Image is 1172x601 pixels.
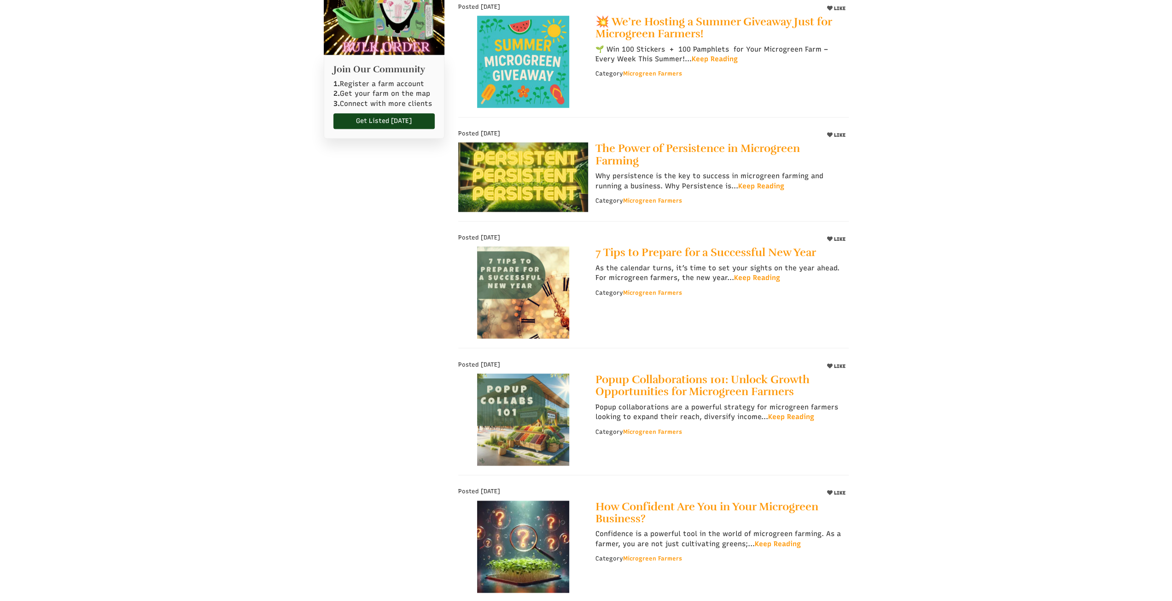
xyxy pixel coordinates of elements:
a: The Power of Persistence in Microgreen Farming [595,142,841,167]
button: LIKE [823,361,848,372]
a: How Confident Are You in Your Microgreen Business? [458,501,588,593]
a: Microgreen Farmers [623,70,682,77]
img: Popup Collaborations 101: Unlock Growth Opportunities for Microgreen Farmers [477,373,569,466]
b: 1. [333,80,340,88]
span: LIKE [832,132,845,138]
span: Posted [DATE] [458,488,500,495]
button: LIKE [823,129,848,141]
a: 💥 We’re Hosting a Summer Giveaway Just for Microgreen Farmers! [595,16,841,40]
a: Popup Collaborations 101: Unlock Growth Opportunities for Microgreen Farmers [595,373,841,398]
p: Popup collaborations are a powerful strategy for microgreen farmers looking to expand their reach... [595,403,841,422]
a: Keep Reading [738,181,784,191]
img: 7 Tips to Prepare for a Successful New Year [477,246,569,338]
p: 🌱 Win 100 Stickers + 100 Pamphlets for Your Microgreen Farm – Every Week This Summer!... [595,45,841,64]
a: Keep Reading [734,273,780,283]
div: Category [595,197,682,205]
a: 7 Tips to Prepare for a Successful New Year [595,246,841,258]
b: 3. [333,99,340,108]
a: Get Listed [DATE] [333,113,435,129]
button: LIKE [823,487,848,499]
span: LIKE [832,236,845,242]
p: As the calendar turns, it’s time to set your sights on the year ahead. For microgreen farmers, th... [595,263,841,283]
span: LIKE [832,490,845,496]
span: Posted [DATE] [458,3,500,10]
a: Popup Collaborations 101: Unlock Growth Opportunities for Microgreen Farmers [458,373,588,466]
img: The Power of Persistence in Microgreen Farming [458,142,588,211]
img: 💥 We’re Hosting a Summer Giveaway Just for Microgreen Farmers! [477,16,569,108]
span: Posted [DATE] [458,130,500,137]
a: Microgreen Farmers [623,428,682,435]
b: 2. [333,89,340,98]
p: Confidence is a powerful tool in the world of microgreen farming. As a farmer, you are not just c... [595,529,841,549]
p: Why persistence is the key to success in microgreen farming and running a business. Why Persisten... [595,171,841,191]
button: LIKE [823,3,848,14]
div: Category [595,554,682,563]
a: 💥 We’re Hosting a Summer Giveaway Just for Microgreen Farmers! [458,16,588,108]
a: Keep Reading [691,54,737,64]
span: LIKE [832,6,845,12]
span: Posted [DATE] [458,234,500,241]
img: How Confident Are You in Your Microgreen Business? [477,501,569,593]
a: Microgreen Farmers [623,197,682,204]
span: Posted [DATE] [458,361,500,368]
h2: Join Our Community [333,64,435,75]
p: Register a farm account Get your farm on the map Connect with more clients [333,79,435,109]
a: How Confident Are You in Your Microgreen Business? [595,501,841,525]
a: 7 Tips to Prepare for a Successful New Year [458,246,588,338]
a: Keep Reading [754,539,800,549]
a: Microgreen Farmers [623,289,682,296]
span: LIKE [832,363,845,369]
div: Category [595,289,682,297]
div: Category [595,428,682,436]
a: Microgreen Farmers [623,555,682,562]
button: LIKE [823,233,848,245]
div: Category [595,70,682,78]
a: Keep Reading [768,412,814,422]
